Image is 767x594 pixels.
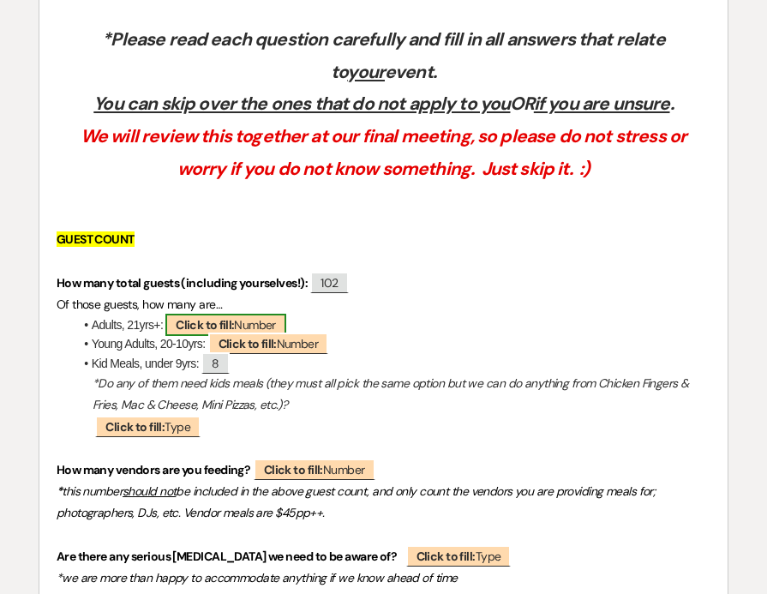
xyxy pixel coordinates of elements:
[416,549,476,564] b: Click to fill:
[57,297,222,312] span: Of those guests, how many are…
[201,352,229,374] span: 8
[92,337,206,351] span: Young Adults, 20-10yrs:
[93,92,510,116] u: You can skip over the ones that do not apply to you
[254,459,375,480] span: Number
[92,357,199,370] span: Kid Meals, under 9yrs:
[57,483,658,520] em: this number be included in the above guest count, and only count the vendors you are providing me...
[57,275,308,291] strong: How many total guests (including yourselves!):
[57,570,458,585] em: *we are more than happy to accommodate anything if we know ahead of time
[95,416,201,437] span: Type
[123,483,176,499] u: should not
[93,375,692,412] em: *Do any of them need kids meals (they must all pick the same option but we can do anything from C...
[264,462,323,477] b: Click to fill:
[57,231,135,247] strong: GUEST COUNT
[219,336,277,351] b: Click to fill:
[347,60,385,84] u: your
[176,317,234,333] b: Click to fill:
[165,314,285,336] span: Number
[81,124,691,181] em: We will review this together at our final meeting, so please do not stress or worry if you do not...
[57,462,251,477] strong: How many vendors are you feeding?
[534,92,670,116] u: if you are unsure
[92,318,163,332] span: Adults, 21yrs+:
[102,27,668,84] em: *Please read each question carefully and fill in all answers that relate to event.
[105,419,165,435] b: Click to fill:
[310,272,348,293] span: 102
[57,549,397,564] strong: Are there any serious [MEDICAL_DATA] we need to be aware of?
[406,545,512,567] span: Type
[93,92,673,116] em: OR .
[208,333,328,354] span: Number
